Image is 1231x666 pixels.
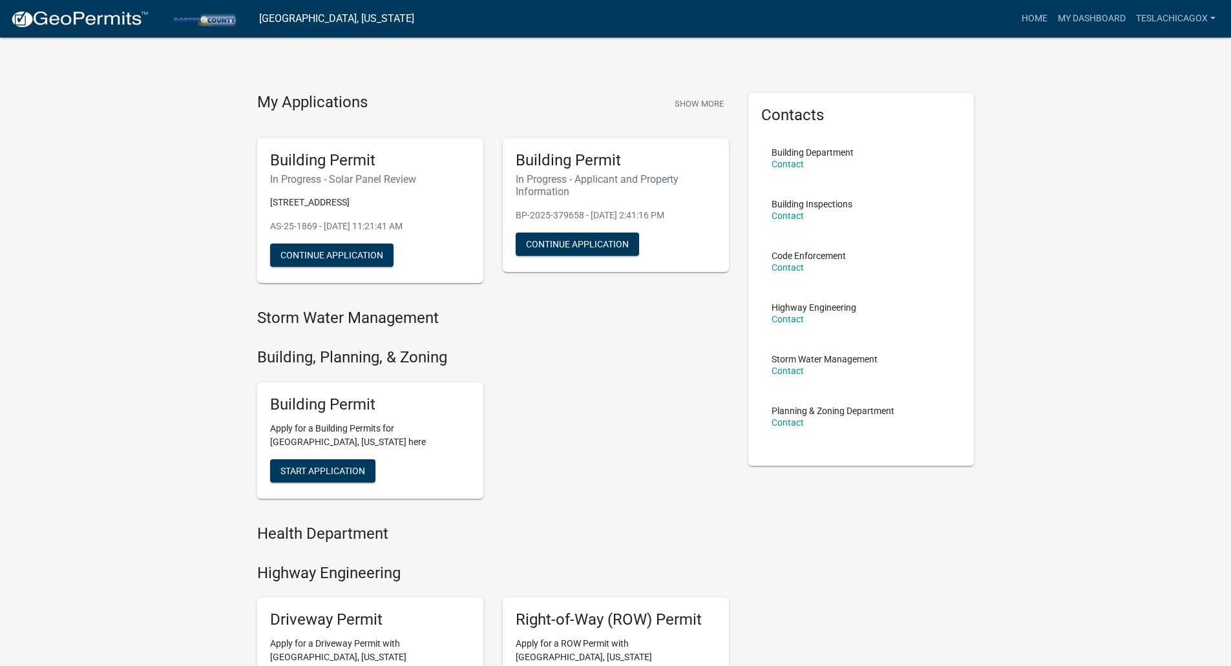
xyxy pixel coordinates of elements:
p: Planning & Zoning Department [772,406,894,415]
p: Apply for a ROW Permit with [GEOGRAPHIC_DATA], [US_STATE] [516,637,716,664]
h4: Storm Water Management [257,309,729,328]
a: Contact [772,211,804,221]
button: Continue Application [516,233,639,256]
h5: Building Permit [270,395,470,414]
button: Show More [669,93,729,114]
a: Home [1016,6,1053,31]
h5: Building Permit [516,151,716,170]
a: Contact [772,314,804,324]
a: Contact [772,366,804,376]
span: Start Application [280,465,365,475]
a: Contact [772,417,804,428]
button: Continue Application [270,244,394,267]
a: [GEOGRAPHIC_DATA], [US_STATE] [259,8,414,30]
p: AS-25-1869 - [DATE] 11:21:41 AM [270,220,470,233]
p: Storm Water Management [772,355,878,364]
h5: Right-of-Way (ROW) Permit [516,610,716,629]
h6: In Progress - Applicant and Property Information [516,173,716,198]
h4: My Applications [257,93,368,112]
h4: Health Department [257,525,729,543]
p: Highway Engineering [772,303,856,312]
h6: In Progress - Solar Panel Review [270,173,470,185]
p: [STREET_ADDRESS] [270,196,470,209]
a: My Dashboard [1053,6,1131,31]
img: Porter County, Indiana [159,10,249,27]
p: Building Department [772,148,854,157]
h5: Contacts [761,106,962,125]
h5: Building Permit [270,151,470,170]
a: Contact [772,262,804,273]
h4: Building, Planning, & Zoning [257,348,729,367]
a: TeslaChicagoX [1131,6,1221,31]
p: Building Inspections [772,200,852,209]
h4: Highway Engineering [257,564,729,583]
h5: Driveway Permit [270,610,470,629]
p: BP-2025-379658 - [DATE] 2:41:16 PM [516,209,716,222]
a: Contact [772,159,804,169]
p: Code Enforcement [772,251,846,260]
button: Start Application [270,459,375,483]
p: Apply for a Building Permits for [GEOGRAPHIC_DATA], [US_STATE] here [270,422,470,449]
p: Apply for a Driveway Permit with [GEOGRAPHIC_DATA], [US_STATE] [270,637,470,664]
